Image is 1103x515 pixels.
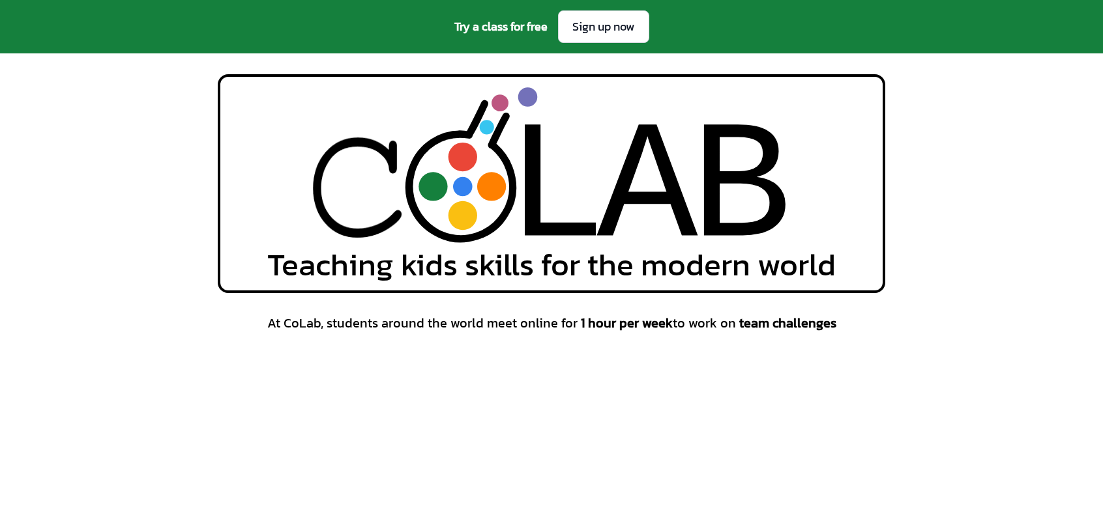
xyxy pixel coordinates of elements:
[267,314,836,332] span: At CoLab, students around the world meet online for to work on
[454,18,548,36] span: Try a class for free
[691,90,792,292] div: B
[505,90,606,292] div: L
[267,249,836,280] span: Teaching kids skills for the modern world
[739,313,836,333] span: team challenges
[597,90,698,292] div: A
[558,10,649,43] a: Sign up now
[581,313,673,333] span: 1 hour per week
